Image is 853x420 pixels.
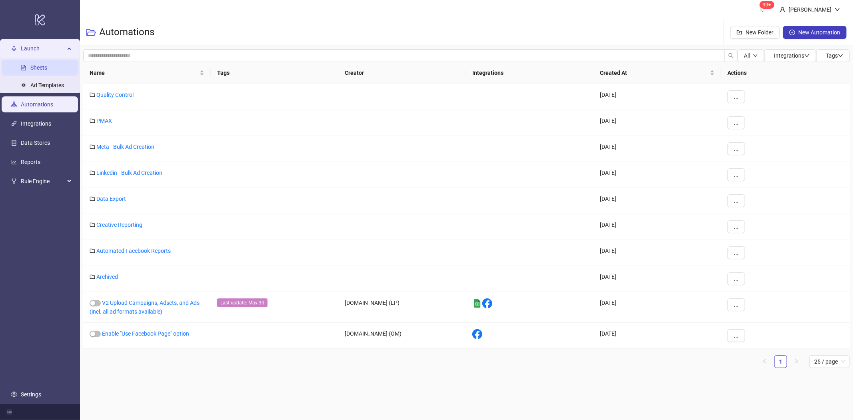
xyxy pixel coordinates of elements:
span: ... [734,146,739,152]
span: folder [90,222,95,228]
a: Enable "Use Facebook Page" option [102,330,189,337]
span: folder-add [737,30,742,35]
button: Integrationsdown [764,49,816,62]
a: Integrations [21,120,51,127]
div: [DOMAIN_NAME] (OM) [338,323,466,349]
button: right [790,355,803,368]
span: New Folder [745,29,773,36]
div: [DATE] [593,84,721,110]
li: 1 [774,355,787,368]
div: [PERSON_NAME] [785,5,835,14]
span: down [753,53,758,58]
div: [DATE] [593,136,721,162]
div: [DATE] [593,162,721,188]
span: folder [90,170,95,176]
span: folder [90,144,95,150]
span: folder [90,274,95,280]
span: rocket [11,46,17,51]
li: Previous Page [758,355,771,368]
span: folder [90,92,95,98]
th: Creator [338,62,466,84]
a: Settings [21,391,41,398]
a: Automated Facebook Reports [96,248,171,254]
button: ... [727,329,745,342]
span: user [780,7,785,12]
span: down [838,53,843,58]
a: Quality Control [96,92,134,98]
button: ... [727,298,745,311]
div: [DOMAIN_NAME] (LP) [338,292,466,323]
button: ... [727,168,745,181]
span: bell [760,6,765,12]
span: Rule Engine [21,173,65,189]
button: left [758,355,771,368]
span: ... [734,94,739,100]
span: folder-open [86,28,96,37]
span: ... [734,224,739,230]
div: Page Size [809,355,850,368]
button: ... [727,90,745,103]
div: [DATE] [593,214,721,240]
div: [DATE] [593,323,721,349]
span: fork [11,178,17,184]
span: Created At [600,68,708,77]
button: New Automation [783,26,847,39]
span: plus-circle [789,30,795,35]
div: [DATE] [593,240,721,266]
button: ... [727,142,745,155]
a: Creative Reporting [96,222,142,228]
th: Integrations [466,62,593,84]
a: Meta - Bulk Ad Creation [96,144,154,150]
button: ... [727,272,745,285]
span: 25 / page [814,356,845,368]
h3: Automations [99,26,154,39]
a: Reports [21,159,40,165]
span: Integrations [774,52,810,59]
a: Automations [21,101,53,108]
a: Linkedin - Bulk Ad Creation [96,170,162,176]
span: Last update: May-30 [217,298,268,307]
div: [DATE] [593,110,721,136]
th: Name [83,62,211,84]
span: ... [734,198,739,204]
span: Launch [21,40,65,56]
button: New Folder [730,26,780,39]
span: folder [90,118,95,124]
span: left [762,359,767,364]
div: [DATE] [593,266,721,292]
a: Sheets [30,64,47,71]
span: ... [734,332,739,339]
span: ... [734,302,739,308]
a: V2 Upload Campaigns, Adsets, and Ads (incl. all ad formats available) [90,300,200,315]
span: Name [90,68,198,77]
span: down [804,53,810,58]
button: ... [727,246,745,259]
li: Next Page [790,355,803,368]
span: ... [734,250,739,256]
span: right [794,359,799,364]
span: search [728,53,734,58]
button: Alldown [737,49,764,62]
sup: 141 [760,1,775,9]
span: Tags [826,52,843,59]
span: down [835,7,840,12]
th: Actions [721,62,850,84]
a: 1 [775,356,787,368]
span: New Automation [798,29,840,36]
a: Data Stores [21,140,50,146]
span: ... [734,172,739,178]
button: Tagsdown [816,49,850,62]
span: folder [90,248,95,254]
a: Data Export [96,196,126,202]
a: Ad Templates [30,82,64,88]
button: ... [727,194,745,207]
span: ... [734,276,739,282]
span: All [744,52,750,59]
span: menu-fold [6,409,12,415]
span: ... [734,120,739,126]
button: ... [727,116,745,129]
a: Archived [96,274,118,280]
a: PMAX [96,118,112,124]
button: ... [727,220,745,233]
div: [DATE] [593,188,721,214]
